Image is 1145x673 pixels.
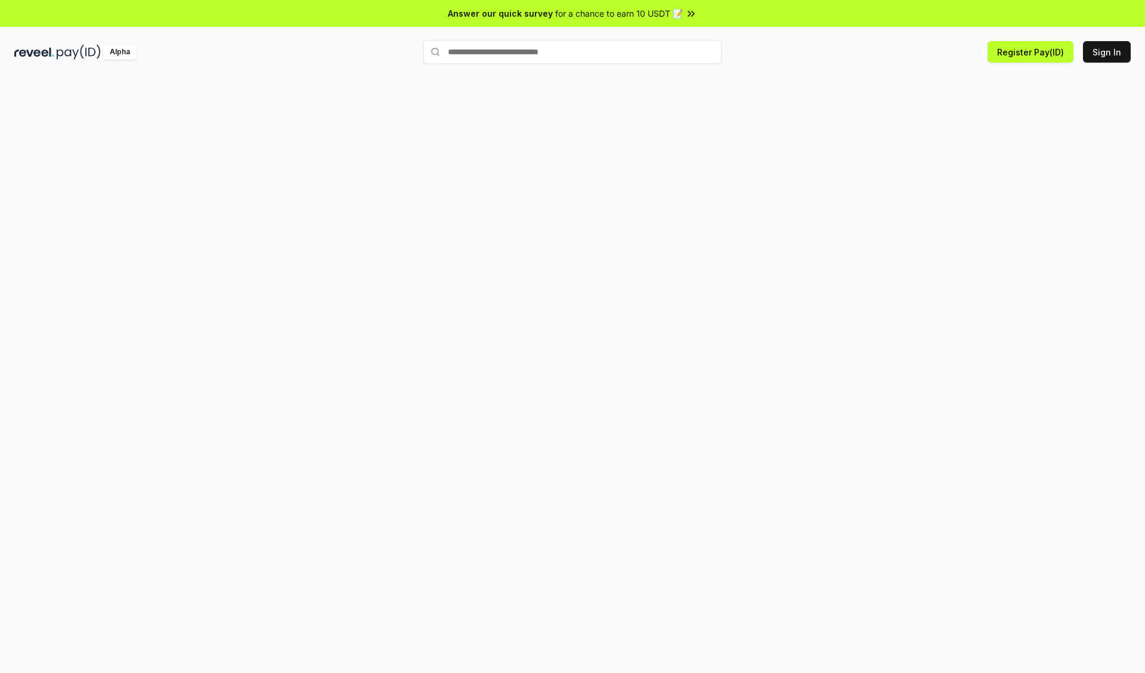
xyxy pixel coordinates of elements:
img: pay_id [57,45,101,60]
span: for a chance to earn 10 USDT 📝 [555,7,683,20]
button: Sign In [1083,41,1131,63]
button: Register Pay(ID) [988,41,1073,63]
div: Alpha [103,45,137,60]
img: reveel_dark [14,45,54,60]
span: Answer our quick survey [448,7,553,20]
